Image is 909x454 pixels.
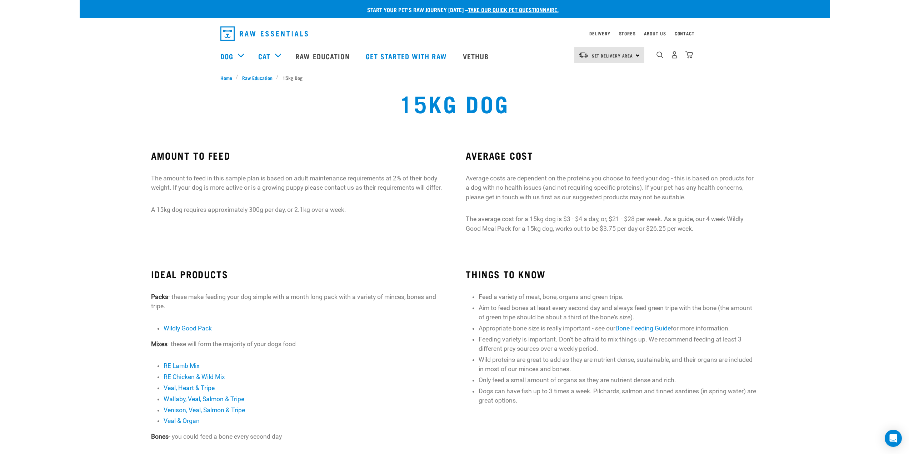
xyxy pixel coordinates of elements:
h3: THINGS TO KNOW [466,269,758,280]
div: Open Intercom Messenger [885,430,902,447]
a: Cat [258,51,270,61]
p: Average costs are dependent on the proteins you choose to feed your dog - this is based on produc... [466,174,758,202]
h3: AVERAGE COST [466,150,758,161]
a: About Us [644,32,666,35]
a: Raw Education [238,74,276,81]
a: Stores [619,32,636,35]
strong: Bones [151,433,169,440]
a: Home [220,74,236,81]
img: home-icon@2x.png [685,51,693,59]
li: Feed a variety of meat, bone, organs and green tripe. [479,292,758,301]
li: Feeding variety is important. Don't be afraid to mix things up. We recommend feeding at least 3 d... [479,335,758,354]
p: Start your pet’s raw journey [DATE] – [85,5,835,14]
p: - you could feed a bone every second day [151,432,443,441]
span: Raw Education [242,74,273,81]
a: Delivery [589,32,610,35]
p: A 15kg dog requires approximately 300g per day, or 2.1kg over a week. [151,205,443,214]
a: Vethub [456,42,498,70]
span: Set Delivery Area [592,54,633,57]
h3: IDEAL PRODUCTS [151,269,443,280]
a: Contact [675,32,695,35]
a: Dog [220,51,233,61]
img: home-icon-1@2x.png [656,51,663,58]
p: The average cost for a 15kg dog is $3 - $4 a day, or, $21 - $28 per week. As a guide, our 4 week ... [466,214,758,233]
li: Aim to feed bones at least every second day and always feed green tripe with the bone (the amount... [479,303,758,322]
a: take our quick pet questionnaire. [468,8,559,11]
p: - these will form the majority of your dogs food [151,339,443,349]
p: - these make feeding your dog simple with a month long pack with a variety of minces, bones and t... [151,292,443,311]
a: Get started with Raw [359,42,456,70]
li: Wild proteins are great to add as they are nutrient dense, sustainable, and their organs are incl... [479,355,758,374]
a: Wallaby, Veal, Salmon & Tripe [164,395,244,403]
a: RE Lamb Mix [164,362,200,369]
a: Veal, Heart & Tripe [164,384,215,391]
nav: dropdown navigation [80,42,830,70]
a: Veal & Organ [164,417,200,424]
a: Raw Education [288,42,358,70]
h1: 15kg Dog [399,90,509,116]
img: van-moving.png [579,52,588,58]
li: Dogs can have fish up to 3 times a week. Pilchards, salmon and tinned sardines (in spring water) ... [479,386,758,405]
p: The amount to feed in this sample plan is based on adult maintenance requirements at 2% of their ... [151,174,443,193]
strong: Mixes [151,340,168,348]
img: user.png [671,51,678,59]
a: RE Chicken & Wild Mix [164,373,225,380]
a: Venison, Veal, Salmon & Tripe [164,406,245,414]
nav: dropdown navigation [215,24,695,44]
nav: breadcrumbs [220,74,689,81]
span: Home [220,74,232,81]
a: Wildly Good Pack [164,325,212,332]
a: Bone Feeding Guide [615,325,671,332]
li: Only feed a small amount of organs as they are nutrient dense and rich. [479,375,758,385]
img: Raw Essentials Logo [220,26,308,41]
li: Appropriate bone size is really important - see our for more information. [479,324,758,333]
h3: AMOUNT TO FEED [151,150,443,161]
strong: Packs [151,293,168,300]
